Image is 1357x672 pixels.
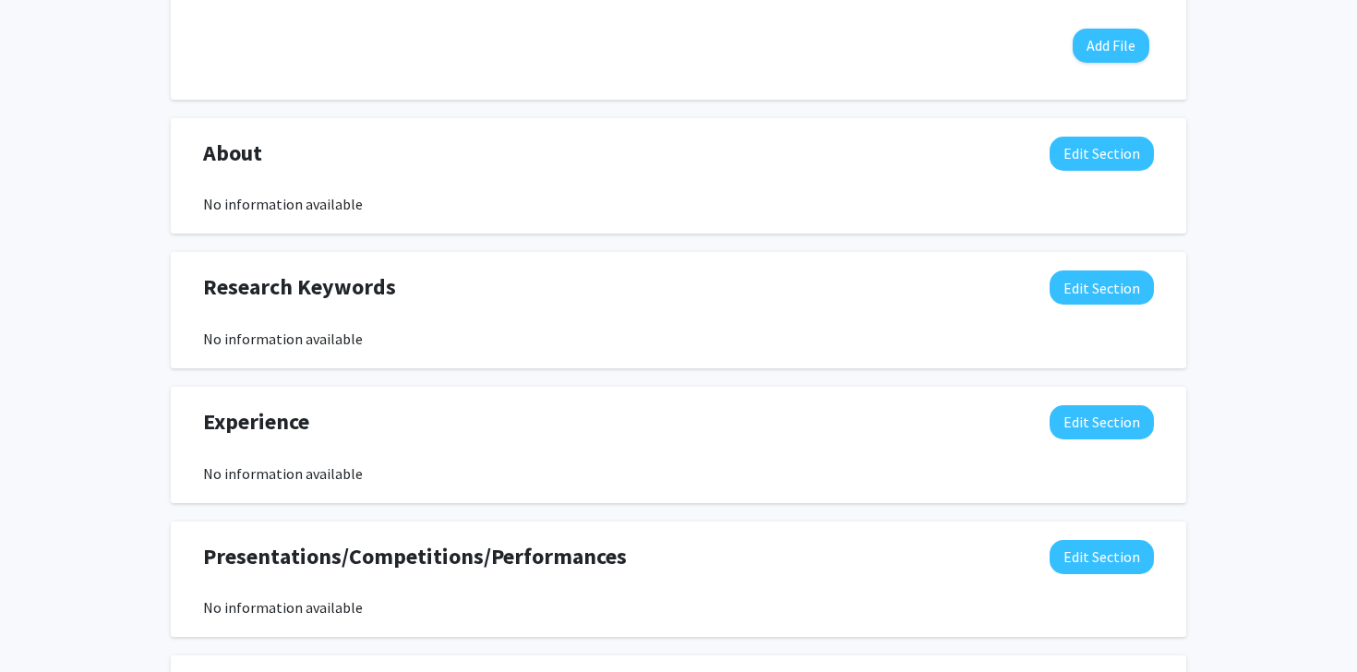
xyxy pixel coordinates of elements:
[1050,405,1154,439] button: Edit Experience
[1050,270,1154,305] button: Edit Research Keywords
[203,462,1154,485] div: No information available
[14,589,78,658] iframe: Chat
[203,405,309,438] span: Experience
[1073,29,1149,63] button: Add File
[203,137,262,170] span: About
[203,193,1154,215] div: No information available
[203,328,1154,350] div: No information available
[1050,540,1154,574] button: Edit Presentations/Competitions/Performances
[1050,137,1154,171] button: Edit About
[203,270,396,304] span: Research Keywords
[203,596,1154,618] div: No information available
[203,540,627,573] span: Presentations/Competitions/Performances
